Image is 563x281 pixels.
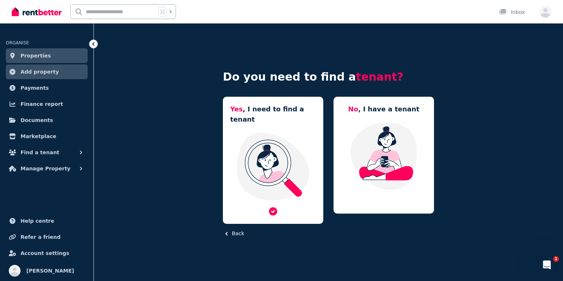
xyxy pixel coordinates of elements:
a: Account settings [6,246,88,260]
span: k [169,9,172,15]
span: [PERSON_NAME] [26,266,74,275]
span: 1 [553,256,559,262]
span: Manage Property [21,164,70,173]
span: Documents [21,116,53,125]
a: Add property [6,64,88,79]
a: Payments [6,81,88,95]
span: Add property [21,67,59,76]
img: Manage my property [341,122,427,191]
img: RentBetter [12,6,62,17]
span: Help centre [21,217,54,225]
h5: , I have a tenant [348,104,419,114]
span: Refer a friend [21,233,60,241]
button: Manage Property [6,161,88,176]
span: No [348,105,358,113]
a: Marketplace [6,129,88,144]
button: Find a tenant [6,145,88,160]
span: ORGANISE [6,40,29,45]
h4: Do you need to find a [223,70,434,84]
span: Account settings [21,249,69,258]
a: Properties [6,48,88,63]
span: Marketplace [21,132,56,141]
img: I need a tenant [230,132,316,201]
h5: , I need to find a tenant [230,104,316,125]
iframe: Intercom live chat [538,256,556,274]
div: Inbox [499,8,525,16]
span: Payments [21,84,49,92]
a: Refer a friend [6,230,88,244]
a: Help centre [6,214,88,228]
span: tenant? [356,70,403,83]
button: Back [223,230,244,237]
a: Finance report [6,97,88,111]
span: Find a tenant [21,148,59,157]
a: Documents [6,113,88,127]
span: Properties [21,51,51,60]
span: Finance report [21,100,63,108]
span: Yes [230,105,243,113]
